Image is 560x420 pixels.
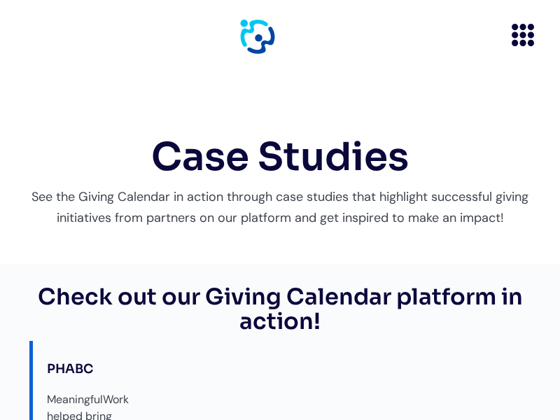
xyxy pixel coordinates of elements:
[494,12,539,61] div: menu
[25,186,535,229] p: See the Giving Calendar in action through case studies that highlight successful giving initiativ...
[28,285,532,334] h2: Check out our Giving Calendar platform in action!
[240,20,275,54] a: home
[33,355,143,384] div: PHABC
[25,136,535,179] h1: Case Studies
